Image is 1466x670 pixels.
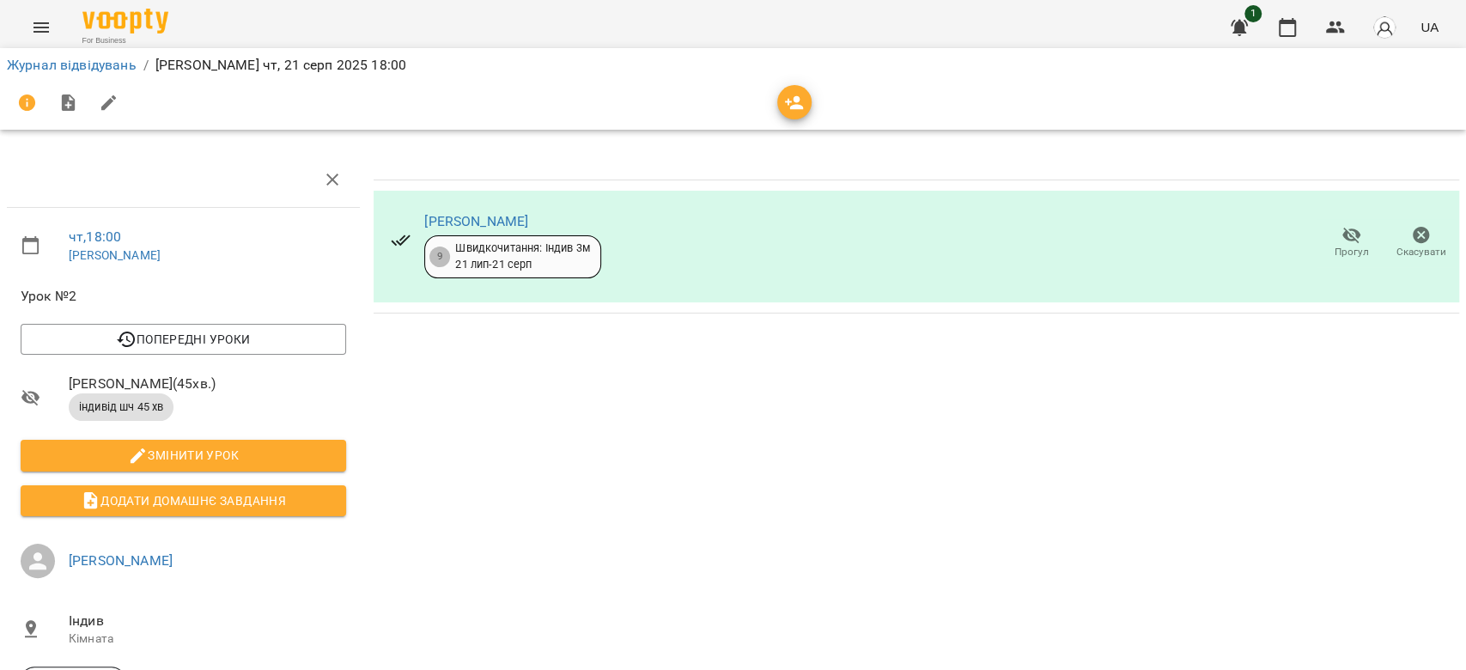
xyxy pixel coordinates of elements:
[429,247,450,267] div: 9
[1396,245,1446,259] span: Скасувати
[21,286,346,307] span: Урок №2
[1386,219,1456,267] button: Скасувати
[34,490,332,511] span: Додати домашнє завдання
[69,611,346,631] span: Індив
[21,485,346,516] button: Додати домашнє завдання
[143,55,149,76] li: /
[21,440,346,471] button: Змінити урок
[34,445,332,466] span: Змінити урок
[424,213,528,229] a: [PERSON_NAME]
[69,228,121,245] a: чт , 18:00
[69,630,346,648] p: Кімната
[69,374,346,394] span: [PERSON_NAME] ( 45 хв. )
[1414,11,1445,43] button: UA
[82,35,168,46] span: For Business
[21,324,346,355] button: Попередні уроки
[1372,15,1396,40] img: avatar_s.png
[34,329,332,350] span: Попередні уроки
[1335,245,1369,259] span: Прогул
[1244,5,1262,22] span: 1
[155,55,406,76] p: [PERSON_NAME] чт, 21 серп 2025 18:00
[7,55,1459,76] nav: breadcrumb
[69,552,173,569] a: [PERSON_NAME]
[69,248,161,262] a: [PERSON_NAME]
[7,57,137,73] a: Журнал відвідувань
[1317,219,1386,267] button: Прогул
[1420,18,1439,36] span: UA
[82,9,168,33] img: Voopty Logo
[69,399,173,415] span: індивід шч 45 хв
[21,7,62,48] button: Menu
[455,241,589,272] div: Швидкочитання: Індив 3м 21 лип - 21 серп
